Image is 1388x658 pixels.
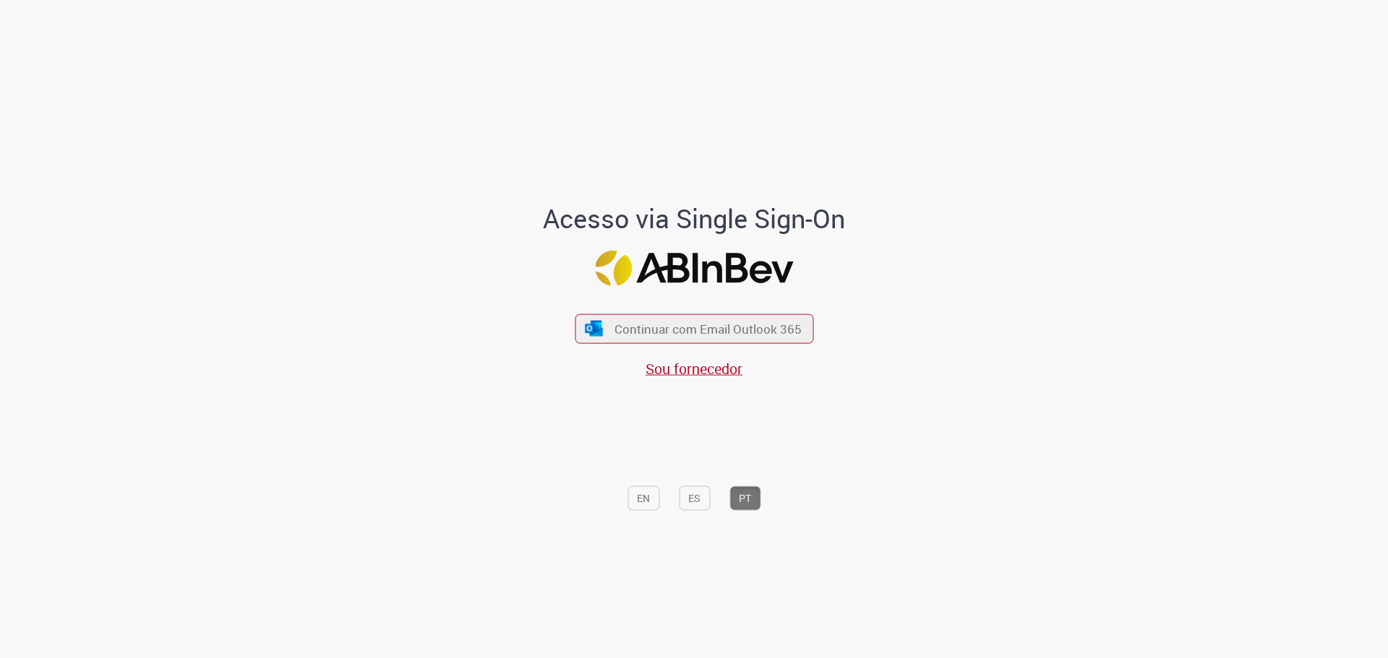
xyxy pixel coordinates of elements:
button: PT [729,485,761,510]
button: EN [627,485,659,510]
button: ES [679,485,710,510]
button: ícone Azure/Microsoft 360 Continuar com Email Outlook 365 [575,313,813,343]
span: Continuar com Email Outlook 365 [614,321,802,337]
img: Logo ABInBev [595,250,793,285]
h1: Acesso via Single Sign-On [494,204,895,233]
a: Sou fornecedor [646,359,742,378]
img: ícone Azure/Microsoft 360 [584,321,604,336]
